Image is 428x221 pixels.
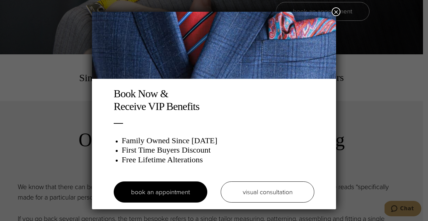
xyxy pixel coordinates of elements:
h3: First Time Buyers Discount [122,145,314,155]
h2: Book Now & Receive VIP Benefits [114,87,314,113]
button: Close [332,7,340,16]
a: book an appointment [114,181,207,203]
h3: Family Owned Since [DATE] [122,136,314,146]
h3: Free Lifetime Alterations [122,155,314,165]
span: Chat [16,5,29,11]
a: visual consultation [221,181,314,203]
